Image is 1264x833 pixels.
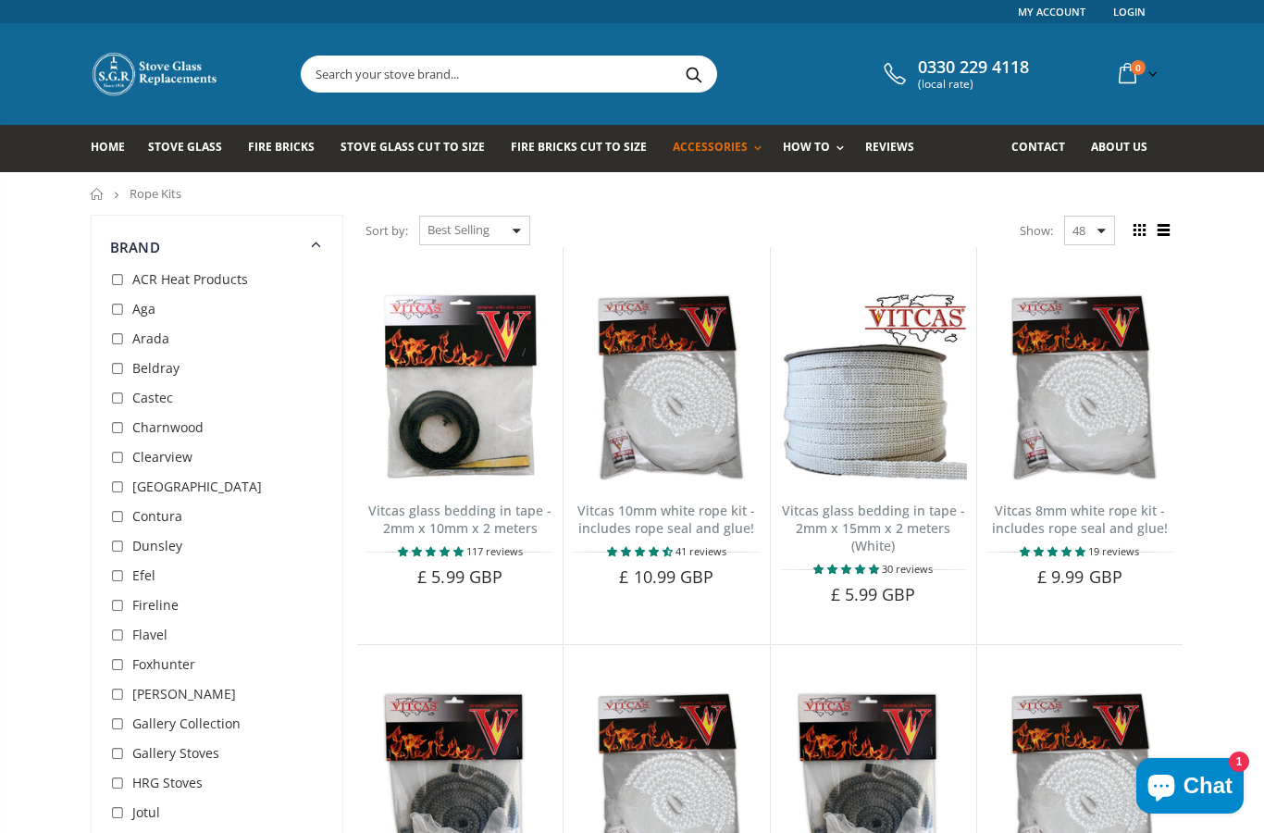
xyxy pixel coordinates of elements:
[673,56,714,92] button: Search
[511,125,661,172] a: Fire Bricks Cut To Size
[368,502,551,537] a: Vitcas glass bedding in tape - 2mm x 10mm x 2 meters
[132,478,262,495] span: [GEOGRAPHIC_DATA]
[132,448,192,466] span: Clearview
[1020,544,1088,558] span: 4.89 stars
[130,185,181,202] span: Rope Kits
[132,537,182,554] span: Dunsley
[132,418,204,436] span: Charnwood
[466,544,523,558] span: 117 reviews
[918,78,1029,91] span: (local rate)
[132,596,179,614] span: Fireline
[417,566,502,588] span: £ 5.99 GBP
[366,215,408,247] span: Sort by:
[132,566,155,584] span: Efel
[1088,544,1139,558] span: 19 reviews
[986,293,1173,480] img: Vitcas white rope, glue and gloves kit 8mm
[91,125,139,172] a: Home
[132,626,167,643] span: Flavel
[1091,139,1147,155] span: About us
[865,139,914,155] span: Reviews
[1037,566,1122,588] span: £ 9.99 GBP
[132,715,241,732] span: Gallery Collection
[1131,758,1249,818] inbox-online-store-chat: Shopify online store chat
[91,51,220,97] img: Stove Glass Replacement
[879,57,1029,91] a: 0330 229 4118 (local rate)
[132,270,248,288] span: ACR Heat Products
[782,502,965,554] a: Vitcas glass bedding in tape - 2mm x 15mm x 2 meters (White)
[302,56,923,92] input: Search your stove brand...
[132,744,219,762] span: Gallery Stoves
[132,803,160,821] span: Jotul
[865,125,928,172] a: Reviews
[132,359,180,377] span: Beldray
[918,57,1029,78] span: 0330 229 4118
[248,139,315,155] span: Fire Bricks
[673,125,771,172] a: Accessories
[366,293,553,480] img: Vitcas stove glass bedding in tape
[341,139,484,155] span: Stove Glass Cut To Size
[110,238,160,256] span: Brand
[132,389,173,406] span: Castec
[132,329,169,347] span: Arada
[91,139,125,155] span: Home
[398,544,466,558] span: 4.85 stars
[573,293,760,480] img: Vitcas white rope, glue and gloves kit 10mm
[1091,125,1161,172] a: About us
[882,562,933,576] span: 30 reviews
[780,293,967,480] img: Vitcas stove glass bedding in tape
[1153,220,1173,241] span: List view
[1111,56,1161,92] a: 0
[992,502,1168,537] a: Vitcas 8mm white rope kit - includes rope seal and glue!
[132,685,236,702] span: [PERSON_NAME]
[248,125,328,172] a: Fire Bricks
[783,125,853,172] a: How To
[1129,220,1149,241] span: Grid view
[673,139,748,155] span: Accessories
[132,300,155,317] span: Aga
[619,566,713,588] span: £ 10.99 GBP
[1020,216,1053,245] span: Show:
[91,188,105,200] a: Home
[607,544,675,558] span: 4.66 stars
[1011,139,1065,155] span: Contact
[148,139,222,155] span: Stove Glass
[813,562,882,576] span: 4.90 stars
[1011,125,1079,172] a: Contact
[132,507,182,525] span: Contura
[577,502,755,537] a: Vitcas 10mm white rope kit - includes rope seal and glue!
[511,139,647,155] span: Fire Bricks Cut To Size
[675,544,726,558] span: 41 reviews
[341,125,498,172] a: Stove Glass Cut To Size
[132,774,203,791] span: HRG Stoves
[831,583,916,605] span: £ 5.99 GBP
[132,655,195,673] span: Foxhunter
[148,125,236,172] a: Stove Glass
[1131,60,1146,75] span: 0
[783,139,830,155] span: How To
